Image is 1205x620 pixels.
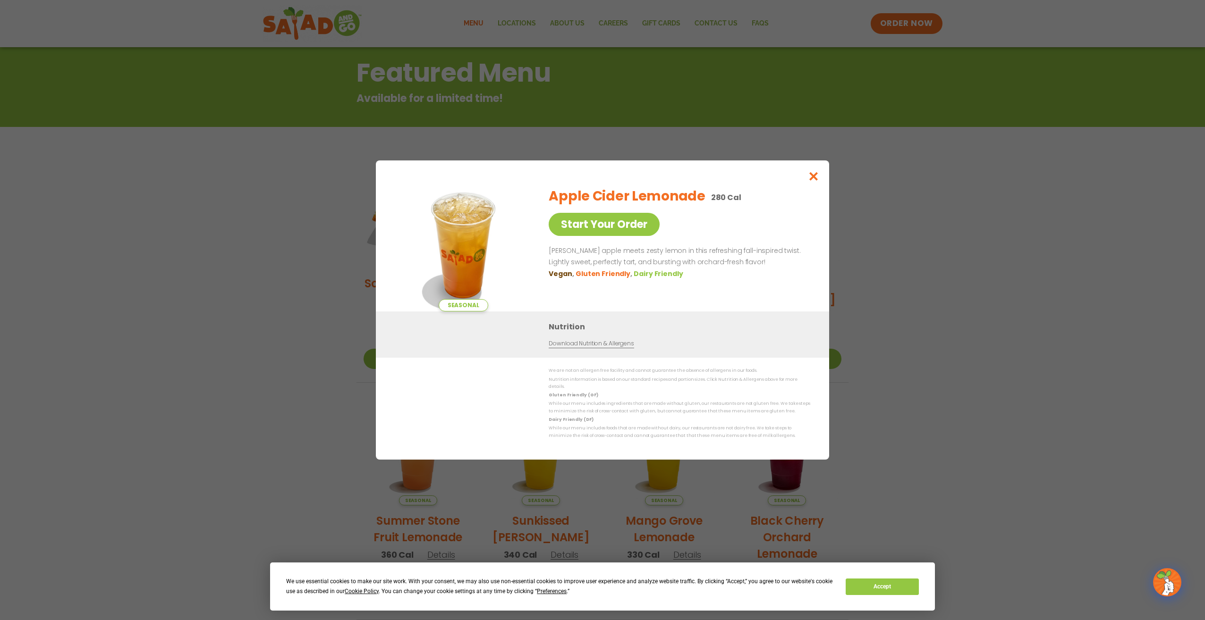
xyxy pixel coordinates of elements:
[1154,569,1180,595] img: wpChatIcon
[576,269,634,279] li: Gluten Friendly
[549,186,705,206] h2: Apple Cider Lemonade
[537,588,567,595] span: Preferences
[549,213,660,236] a: Start Your Order
[345,588,379,595] span: Cookie Policy
[549,425,810,439] p: While our menu includes foods that are made without dairy, our restaurants are not dairy free. We...
[549,400,810,415] p: While our menu includes ingredients that are made without gluten, our restaurants are not gluten ...
[798,160,829,192] button: Close modal
[549,339,634,348] a: Download Nutrition & Allergens
[270,562,935,611] div: Cookie Consent Prompt
[711,192,741,203] p: 280 Cal
[549,392,598,398] strong: Gluten Friendly (GF)
[286,577,834,596] div: We use essential cookies to make our site work. With your consent, we may also use non-essential ...
[549,376,810,391] p: Nutrition information is based on our standard recipes and portion sizes. Click Nutrition & Aller...
[549,269,576,279] li: Vegan
[549,321,815,333] h3: Nutrition
[549,245,806,268] p: [PERSON_NAME] apple meets zesty lemon in this refreshing fall-inspired twist. Lightly sweet, perf...
[549,417,593,422] strong: Dairy Friendly (DF)
[549,367,810,374] p: We are not an allergen free facility and cannot guarantee the absence of allergens in our foods.
[439,299,488,311] span: Seasonal
[846,578,918,595] button: Accept
[634,269,685,279] li: Dairy Friendly
[397,179,529,311] img: Featured product photo for Apple Cider Lemonade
